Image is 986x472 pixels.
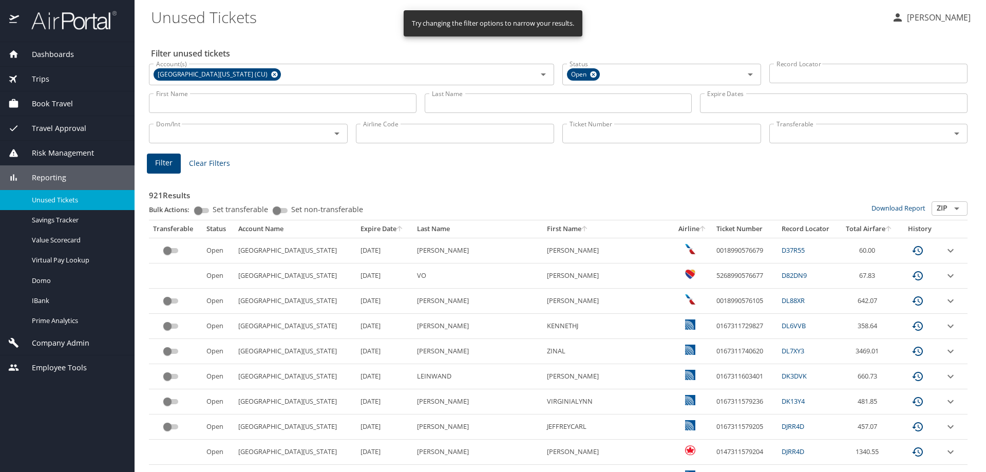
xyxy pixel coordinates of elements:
[356,314,413,339] td: [DATE]
[839,289,900,314] td: 642.07
[543,314,672,339] td: KENNETHJ
[155,157,173,169] span: Filter
[904,11,971,24] p: [PERSON_NAME]
[712,440,778,465] td: 0147311579204
[202,263,235,289] td: Open
[32,296,122,306] span: IBank
[413,414,542,440] td: [PERSON_NAME]
[782,346,804,355] a: DL7XY3
[712,220,778,238] th: Ticket Number
[202,389,235,414] td: Open
[202,289,235,314] td: Open
[19,362,87,373] span: Employee Tools
[782,447,804,456] a: DJRR4D
[944,370,957,383] button: expand row
[839,263,900,289] td: 67.83
[712,414,778,440] td: 0167311579205
[543,289,672,314] td: [PERSON_NAME]
[356,389,413,414] td: [DATE]
[356,414,413,440] td: [DATE]
[782,397,805,406] a: DK13Y4
[202,364,235,389] td: Open
[19,172,66,183] span: Reporting
[782,371,807,381] a: DK3DVK
[950,201,964,216] button: Open
[396,226,404,233] button: sort
[19,73,49,85] span: Trips
[32,195,122,205] span: Unused Tickets
[944,295,957,307] button: expand row
[19,147,94,159] span: Risk Management
[944,446,957,458] button: expand row
[543,263,672,289] td: [PERSON_NAME]
[712,314,778,339] td: 0167311729827
[944,395,957,408] button: expand row
[412,13,574,33] div: Try changing the filter options to narrow your results.
[885,226,893,233] button: sort
[32,316,122,326] span: Prime Analytics
[149,205,198,214] p: Bulk Actions:
[356,238,413,263] td: [DATE]
[356,440,413,465] td: [DATE]
[149,183,968,201] h3: 921 Results
[543,220,672,238] th: First Name
[234,440,356,465] td: [GEOGRAPHIC_DATA][US_STATE]
[147,154,181,174] button: Filter
[543,440,672,465] td: [PERSON_NAME]
[685,445,695,456] img: Air Canada
[685,395,695,405] img: United Airlines
[839,220,900,238] th: Total Airfare
[685,319,695,330] img: United Airlines
[32,215,122,225] span: Savings Tracker
[330,126,344,141] button: Open
[356,289,413,314] td: [DATE]
[356,263,413,289] td: [DATE]
[413,263,542,289] td: VO
[712,339,778,364] td: 0167311740620
[19,49,74,60] span: Dashboards
[356,339,413,364] td: [DATE]
[291,206,363,213] span: Set non-transferable
[234,314,356,339] td: [GEOGRAPHIC_DATA][US_STATE]
[712,389,778,414] td: 0167311579236
[154,69,274,80] span: [GEOGRAPHIC_DATA][US_STATE] (CU)
[413,339,542,364] td: [PERSON_NAME]
[32,276,122,286] span: Domo
[234,339,356,364] td: [GEOGRAPHIC_DATA][US_STATE]
[839,364,900,389] td: 660.73
[202,314,235,339] td: Open
[234,263,356,289] td: [GEOGRAPHIC_DATA][US_STATE]
[712,364,778,389] td: 0167311603401
[581,226,589,233] button: sort
[185,154,234,173] button: Clear Filters
[543,238,672,263] td: [PERSON_NAME]
[356,364,413,389] td: [DATE]
[413,289,542,314] td: [PERSON_NAME]
[782,321,806,330] a: DL6VVB
[202,238,235,263] td: Open
[202,220,235,238] th: Status
[19,123,86,134] span: Travel Approval
[154,68,281,81] div: [GEOGRAPHIC_DATA][US_STATE] (CU)
[944,345,957,357] button: expand row
[839,389,900,414] td: 481.85
[685,345,695,355] img: United Airlines
[839,440,900,465] td: 1340.55
[151,45,970,62] h2: Filter unused tickets
[213,206,268,213] span: Set transferable
[189,157,230,170] span: Clear Filters
[685,420,695,430] img: United Airlines
[32,235,122,245] span: Value Scorecard
[543,364,672,389] td: [PERSON_NAME]
[699,226,707,233] button: sort
[202,414,235,440] td: Open
[712,289,778,314] td: 0018990576105
[685,269,695,279] img: Southwest Airlines
[20,10,117,30] img: airportal-logo.png
[944,270,957,282] button: expand row
[944,244,957,257] button: expand row
[413,364,542,389] td: LEINWAND
[543,389,672,414] td: VIRGINIALYNN
[9,10,20,30] img: icon-airportal.png
[202,339,235,364] td: Open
